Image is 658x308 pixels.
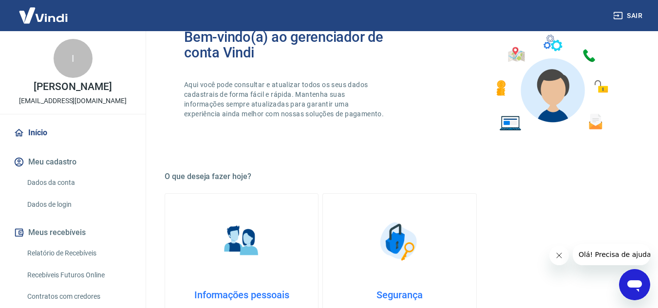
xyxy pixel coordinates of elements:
img: Imagem de um avatar masculino com diversos icones exemplificando as funcionalidades do gerenciado... [488,29,615,137]
h4: Segurança [338,289,460,301]
img: Informações pessoais [217,217,266,266]
h5: O que deseja fazer hoje? [165,172,635,181]
a: Relatório de Recebíveis [23,243,134,263]
button: Meu cadastro [12,151,134,173]
button: Sair [611,7,646,25]
h2: Bem-vindo(a) ao gerenciador de conta Vindi [184,29,400,60]
p: [PERSON_NAME] [34,82,112,92]
iframe: Fechar mensagem [549,246,569,265]
iframe: Mensagem da empresa [573,244,650,265]
div: I [54,39,93,78]
p: [EMAIL_ADDRESS][DOMAIN_NAME] [19,96,127,106]
a: Dados de login [23,195,134,215]
a: Início [12,122,134,144]
p: Aqui você pode consultar e atualizar todos os seus dados cadastrais de forma fácil e rápida. Mant... [184,80,386,119]
span: Olá! Precisa de ajuda? [6,7,82,15]
a: Recebíveis Futuros Online [23,265,134,285]
img: Vindi [12,0,75,30]
a: Dados da conta [23,173,134,193]
iframe: Botão para abrir a janela de mensagens [619,269,650,300]
a: Contratos com credores [23,287,134,307]
img: Segurança [375,217,424,266]
button: Meus recebíveis [12,222,134,243]
h4: Informações pessoais [181,289,302,301]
